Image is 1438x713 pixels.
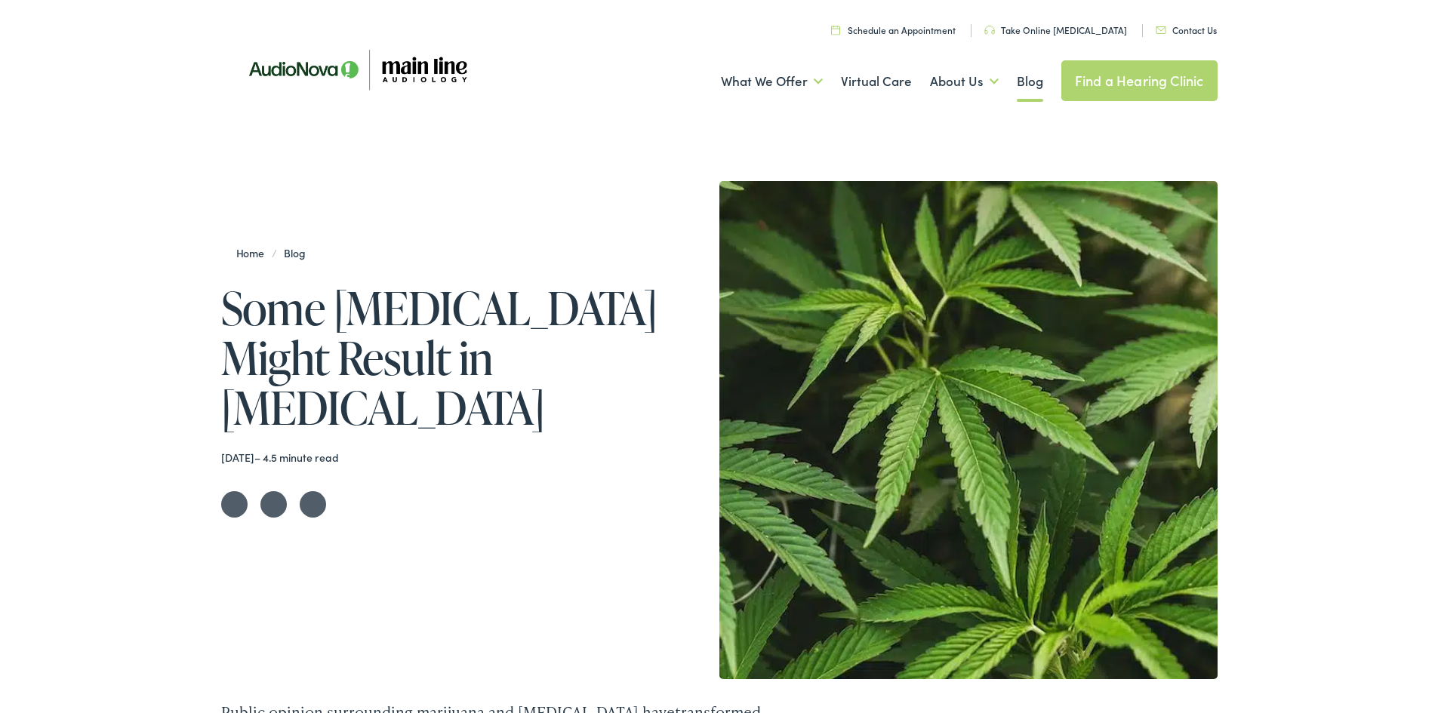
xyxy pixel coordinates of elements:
div: – 4.5 minute read [221,451,679,464]
time: [DATE] [221,450,254,465]
a: Blog [276,245,313,260]
a: Schedule an Appointment [831,23,956,36]
a: Find a Hearing Clinic [1061,60,1218,101]
img: utility icon [831,25,840,35]
a: Virtual Care [841,54,912,109]
span: / [236,245,313,260]
a: Share on LinkedIn [300,491,326,518]
a: Share on Facebook [260,491,287,518]
a: About Us [930,54,999,109]
img: utility icon [984,26,995,35]
img: Cannabinoids and Hearing Loss Connection in Philadelphia, PA. [719,181,1218,679]
a: Take Online [MEDICAL_DATA] [984,23,1127,36]
a: Contact Us [1156,23,1217,36]
a: Home [236,245,272,260]
h1: Some [MEDICAL_DATA] Might Result in [MEDICAL_DATA] [221,283,679,432]
img: utility icon [1156,26,1166,34]
a: What We Offer [721,54,823,109]
a: Blog [1017,54,1043,109]
a: Share on Twitter [221,491,248,518]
